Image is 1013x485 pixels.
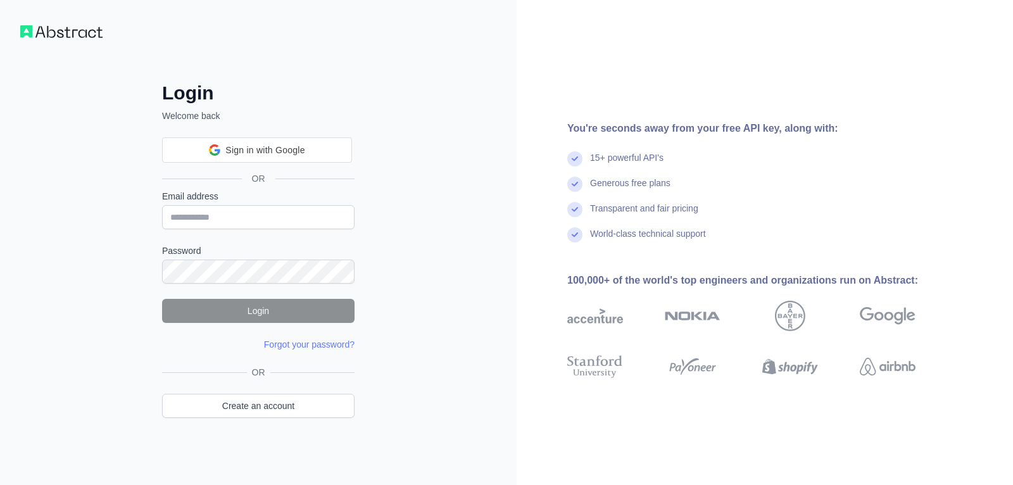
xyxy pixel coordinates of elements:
img: Workflow [20,25,103,38]
img: accenture [567,301,623,331]
img: nokia [665,301,720,331]
img: stanford university [567,353,623,381]
span: OR [242,172,275,185]
a: Create an account [162,394,355,418]
label: Email address [162,190,355,203]
img: payoneer [665,353,720,381]
span: Sign in with Google [225,144,305,157]
img: shopify [762,353,818,381]
div: 15+ powerful API's [590,151,664,177]
img: airbnb [860,353,915,381]
img: google [860,301,915,331]
button: Login [162,299,355,323]
div: You're seconds away from your free API key, along with: [567,121,956,136]
div: Sign in with Google [162,137,352,163]
span: OR [247,366,270,379]
p: Welcome back [162,110,355,122]
img: check mark [567,177,582,192]
img: check mark [567,151,582,167]
div: Transparent and fair pricing [590,202,698,227]
img: check mark [567,227,582,242]
div: 100,000+ of the world's top engineers and organizations run on Abstract: [567,273,956,288]
div: World-class technical support [590,227,706,253]
h2: Login [162,82,355,104]
img: bayer [775,301,805,331]
label: Password [162,244,355,257]
div: Generous free plans [590,177,670,202]
img: check mark [567,202,582,217]
a: Forgot your password? [264,339,355,350]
